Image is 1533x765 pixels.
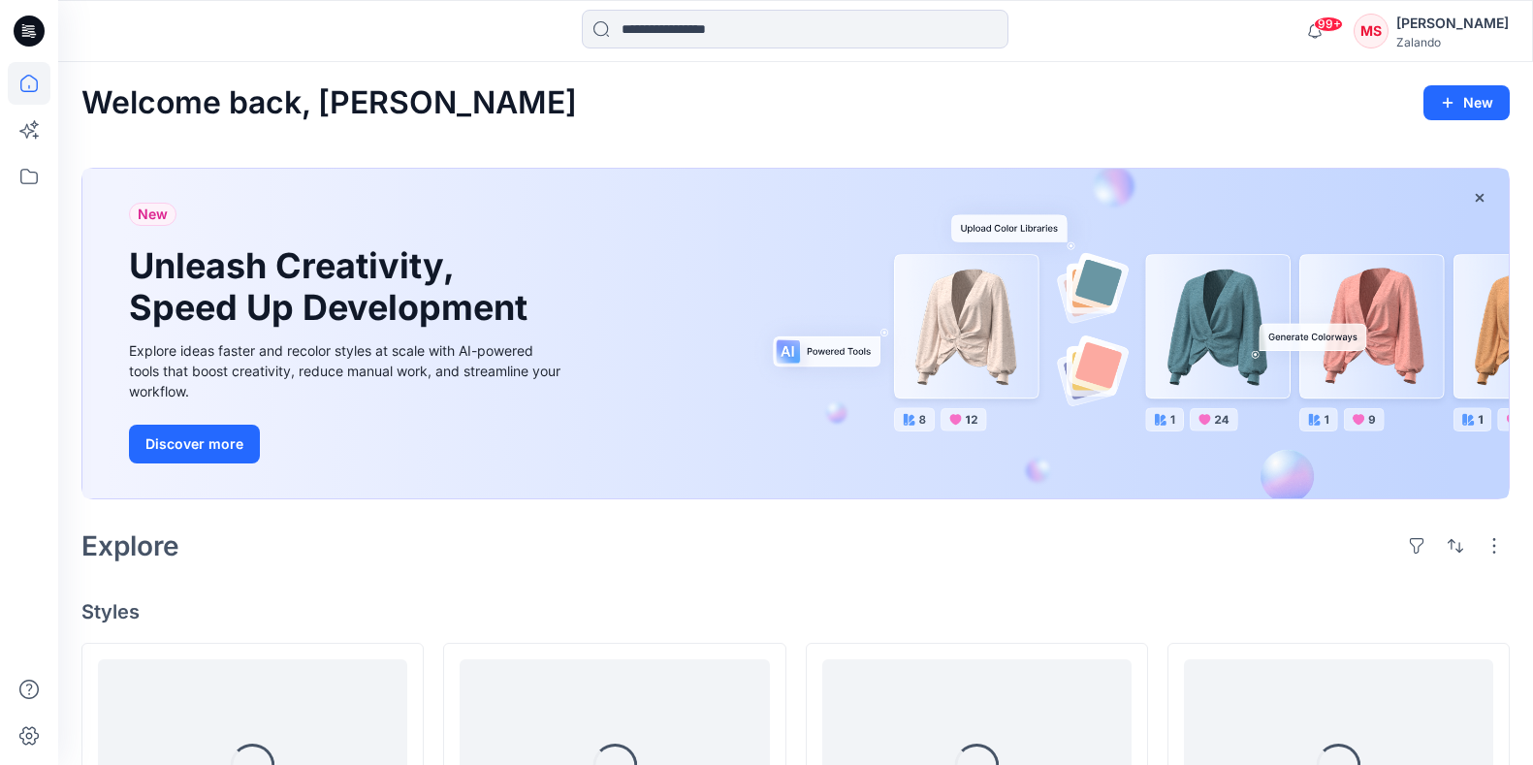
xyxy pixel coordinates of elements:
[81,530,179,561] h2: Explore
[1396,12,1509,35] div: [PERSON_NAME]
[1354,14,1389,48] div: MS
[81,600,1510,623] h4: Styles
[1314,16,1343,32] span: 99+
[1423,85,1510,120] button: New
[81,85,577,121] h2: Welcome back, [PERSON_NAME]
[129,245,536,329] h1: Unleash Creativity, Speed Up Development
[1396,35,1509,49] div: Zalando
[129,425,565,463] a: Discover more
[129,340,565,401] div: Explore ideas faster and recolor styles at scale with AI-powered tools that boost creativity, red...
[138,203,168,226] span: New
[129,425,260,463] button: Discover more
